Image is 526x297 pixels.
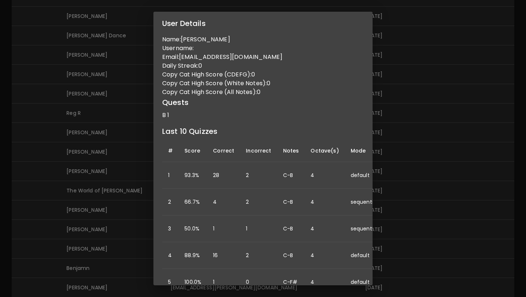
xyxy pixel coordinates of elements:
p: Email: [EMAIL_ADDRESS][DOMAIN_NAME] [162,53,364,61]
h2: User Details [153,12,373,35]
p: Copy Cat High Score (All Notes): 0 [162,88,364,97]
p: Username: [162,44,364,53]
td: 4 [305,189,344,215]
td: 4 [305,162,344,189]
td: 66.7% [179,189,207,215]
h6: Quests [162,97,364,108]
td: 2 [240,242,277,269]
td: 0 [240,269,277,296]
td: C-B [277,162,305,189]
td: 4 [305,242,344,269]
td: 1 [162,162,179,189]
td: 2 [240,162,277,189]
td: 16 [207,242,240,269]
td: 2 [240,189,277,215]
td: C-B [277,215,305,242]
td: 1 [207,269,240,296]
td: 5 [162,269,179,296]
th: Score [179,140,207,162]
td: default [345,242,384,269]
td: default [345,162,384,189]
td: 4 [305,269,344,296]
td: C-F# [277,269,305,296]
td: 100.0% [179,269,207,296]
th: # [162,140,179,162]
th: Notes [277,140,305,162]
td: 1 [207,215,240,242]
h6: Last 10 Quizzes [162,125,364,137]
p: Copy Cat High Score (White Notes): 0 [162,79,364,88]
td: 1 [240,215,277,242]
td: 3 [162,215,179,242]
p: B 1 [162,111,364,120]
th: Correct [207,140,240,162]
p: Name: [PERSON_NAME] [162,35,364,44]
td: 4 [207,189,240,215]
td: C-B [277,242,305,269]
td: 28 [207,162,240,189]
p: Copy Cat High Score (CDEFG): 0 [162,70,364,79]
td: 93.3% [179,162,207,189]
td: 4 [305,215,344,242]
td: sequential [345,215,384,242]
th: Incorrect [240,140,277,162]
td: 4 [162,242,179,269]
td: 50.0% [179,215,207,242]
td: 2 [162,189,179,215]
th: Mode [345,140,384,162]
td: 88.9% [179,242,207,269]
th: Octave(s) [305,140,344,162]
td: sequential [345,189,384,215]
td: C-B [277,189,305,215]
td: default [345,269,384,296]
p: Daily Streak: 0 [162,61,364,70]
